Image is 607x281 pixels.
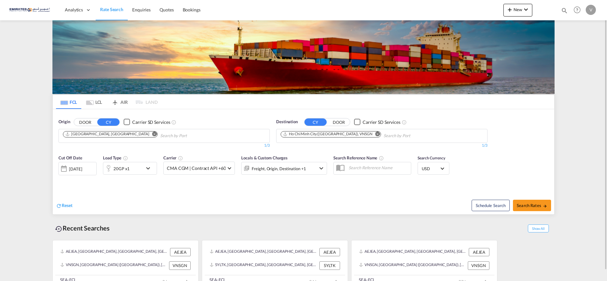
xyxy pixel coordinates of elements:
[170,248,191,256] div: AEJEA
[60,261,167,270] div: VNSGN, Ho Chi Minh City (Saigon), Viet Nam, South East Asia, Asia Pacific
[69,166,82,172] div: [DATE]
[469,248,489,256] div: AEJEA
[144,164,155,172] md-icon: icon-chevron-down
[402,120,407,125] md-icon: Unchecked: Search for CY (Container Yard) services for all selected carriers.Checked : Search for...
[132,7,151,12] span: Enquiries
[319,261,340,270] div: SYLTK
[276,143,488,148] div: 1/3
[506,6,514,13] md-icon: icon-plus 400-fg
[283,131,374,137] div: Press delete to remove this chip.
[363,119,400,125] div: Carrier SD Services
[107,95,132,109] md-tab-item: AIR
[178,156,183,161] md-icon: The selected Trucker/Carrierwill be displayed in the rate results If the rates are from another f...
[103,155,128,160] span: Load Type
[10,3,52,17] img: c67187802a5a11ec94275b5db69a26e6.png
[124,119,170,125] md-checkbox: Checkbox No Ink
[52,20,555,94] img: LCL+%26+FCL+BACKGROUND.png
[183,7,201,12] span: Bookings
[503,4,532,17] button: icon-plus 400-fgNewicon-chevron-down
[210,261,318,270] div: SYLTK, Latakia, Syrian Arab Republic, Levante, Middle East
[418,156,445,160] span: Search Currency
[74,118,96,126] button: DOOR
[345,163,411,172] input: Search Reference Name
[60,248,168,256] div: AEJEA, Jebel Ali, United Arab Emirates, Middle East, Middle East
[528,224,549,232] span: Show All
[58,162,97,175] div: [DATE]
[56,203,62,209] md-icon: icon-refresh
[513,200,551,211] button: Search Ratesicon-arrow-right
[169,261,191,270] div: VNSGN
[506,7,530,12] span: New
[328,118,350,126] button: DOOR
[160,131,221,141] input: Chips input.
[163,155,183,160] span: Carrier
[241,155,288,160] span: Locals & Custom Charges
[210,248,318,256] div: AEJEA, Jebel Ali, United Arab Emirates, Middle East, Middle East
[371,131,381,138] button: Remove
[56,95,81,109] md-tab-item: FCL
[171,120,176,125] md-icon: Unchecked: Search for CY (Container Yard) services for all selected carriers.Checked : Search for...
[100,7,123,12] span: Rate Search
[97,118,119,126] button: CY
[81,95,107,109] md-tab-item: LCL
[58,175,63,183] md-datepicker: Select
[65,131,150,137] div: Press delete to remove this chip.
[56,95,158,109] md-pagination-wrapper: Use the left and right arrow keys to navigate between tabs
[561,7,568,17] div: icon-magnify
[53,109,554,214] div: OriginDOOR CY Checkbox No InkUnchecked: Search for CY (Container Yard) services for all selected ...
[304,118,327,126] button: CY
[359,248,467,256] div: AEJEA, Jebel Ali, United Arab Emirates, Middle East, Middle East
[52,221,112,235] div: Recent Searches
[283,131,372,137] div: Ho Chi Minh City (Saigon), VNSGN
[160,7,174,12] span: Quotes
[586,5,596,15] div: V
[472,200,510,211] button: Note: By default Schedule search will only considerorigin ports, destination ports and cut off da...
[103,162,157,175] div: 20GP x1icon-chevron-down
[58,119,70,125] span: Origin
[167,165,226,171] span: CMA CGM | Contract API +60
[319,248,340,256] div: AEJEA
[280,129,447,141] md-chips-wrap: Chips container. Use arrow keys to select chips.
[276,119,298,125] span: Destination
[333,155,384,160] span: Search Reference Name
[132,119,170,125] div: Carrier SD Services
[543,204,547,208] md-icon: icon-arrow-right
[422,166,440,171] span: USD
[252,164,306,173] div: Freight Origin Destination Factory Stuffing
[56,202,72,209] div: icon-refreshReset
[359,261,466,270] div: VNSGN, Ho Chi Minh City (Saigon), Viet Nam, South East Asia, Asia Pacific
[522,6,530,13] md-icon: icon-chevron-down
[572,4,583,15] span: Help
[62,203,72,208] span: Reset
[241,162,327,175] div: Freight Origin Destination Factory Stuffingicon-chevron-down
[58,155,82,160] span: Cut Off Date
[148,131,157,138] button: Remove
[113,164,130,173] div: 20GP x1
[65,131,149,137] div: Jebel Ali, AEJEA
[354,119,400,125] md-checkbox: Checkbox No Ink
[379,156,384,161] md-icon: Your search will be saved by the below given name
[468,261,489,270] div: VNSGN
[517,203,547,208] span: Search Rates
[561,7,568,14] md-icon: icon-magnify
[55,225,63,233] md-icon: icon-backup-restore
[421,164,446,173] md-select: Select Currency: $ USDUnited States Dollar
[384,131,444,141] input: Chips input.
[62,129,223,141] md-chips-wrap: Chips container. Use arrow keys to select chips.
[317,164,325,172] md-icon: icon-chevron-down
[65,7,83,13] span: Analytics
[58,143,270,148] div: 1/3
[123,156,128,161] md-icon: icon-information-outline
[572,4,586,16] div: Help
[111,98,119,103] md-icon: icon-airplane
